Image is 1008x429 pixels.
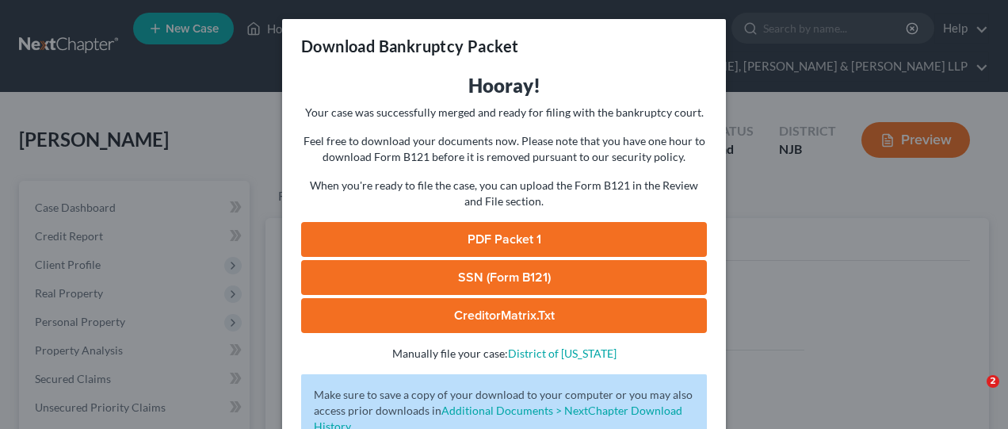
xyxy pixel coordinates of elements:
h3: Hooray! [301,73,707,98]
iframe: Intercom live chat [954,375,992,413]
p: Feel free to download your documents now. Please note that you have one hour to download Form B12... [301,133,707,165]
h3: Download Bankruptcy Packet [301,35,518,57]
a: CreditorMatrix.txt [301,298,707,333]
span: 2 [987,375,999,388]
p: Your case was successfully merged and ready for filing with the bankruptcy court. [301,105,707,121]
p: Manually file your case: [301,346,707,362]
a: District of [US_STATE] [508,347,617,360]
p: When you're ready to file the case, you can upload the Form B121 in the Review and File section. [301,178,707,209]
a: PDF Packet 1 [301,222,707,257]
a: SSN (Form B121) [301,260,707,295]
